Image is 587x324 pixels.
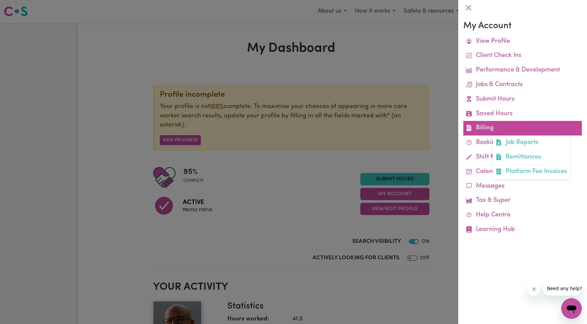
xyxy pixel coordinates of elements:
h3: My Account [463,21,582,32]
a: Job Reports [493,135,570,150]
a: Performance & Development [463,63,582,78]
iframe: Button to launch messaging window [561,298,582,319]
span: Need any help? [4,5,39,10]
a: Messages [463,179,582,194]
a: Calendar [463,165,582,179]
a: Submit Hours [463,92,582,107]
a: Jobs & Contracts [463,78,582,92]
iframe: Message from company [543,281,582,296]
iframe: Close message [528,283,541,296]
a: Client Check Ins [463,49,582,63]
a: Tax & Super [463,193,582,208]
a: Platform Fee Invoices [493,165,570,179]
a: Remittances [493,150,570,165]
a: Bookings [463,135,582,150]
button: Close [463,3,474,13]
a: Shift Notes [463,150,582,165]
a: Help Centre [463,208,582,222]
a: BillingJob ReportsRemittancesPlatform Fee Invoices [463,121,582,135]
a: View Profile [463,34,582,49]
a: Saved Hours [463,107,582,121]
a: Learning Hub [463,222,582,237]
